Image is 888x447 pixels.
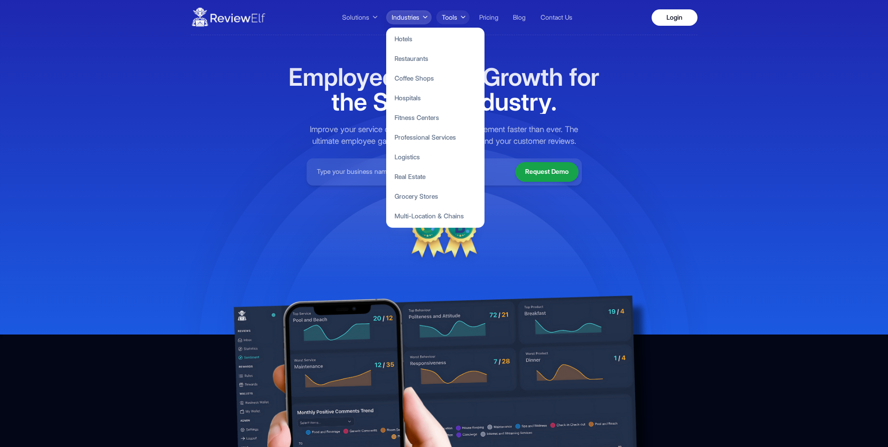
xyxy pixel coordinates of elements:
button: Request Demo [515,162,579,182]
p: Improve your service quality and employee engagement faster than ever. The ultimate employee gami... [307,124,582,147]
button: Grocery Stores [389,188,481,205]
button: Tools [436,10,470,24]
button: Solutions [337,10,382,24]
a: Contact Us [536,11,577,24]
span: Tools [442,13,457,22]
input: Type your business name here... [310,162,509,182]
span: Industries [392,13,419,22]
button: Industries [386,10,432,24]
button: Multi-Location & Chains [389,208,481,224]
h1: Employee-Driven Growth for the Service Industry. [287,65,602,114]
a: Pricing [474,11,503,24]
button: Fitness Centers [389,110,481,126]
button: Hospitals [389,90,481,106]
span: Solutions [342,13,369,22]
a: Login [652,9,697,26]
img: ReviewElf Logo [191,4,266,30]
button: Restaurants [389,51,481,67]
button: Hotels [389,31,481,47]
button: Coffee Shops [389,70,481,87]
button: Logistics [389,149,481,165]
a: Blog [508,11,531,24]
button: Real Estate [389,169,481,185]
button: Professional Services [389,129,481,146]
